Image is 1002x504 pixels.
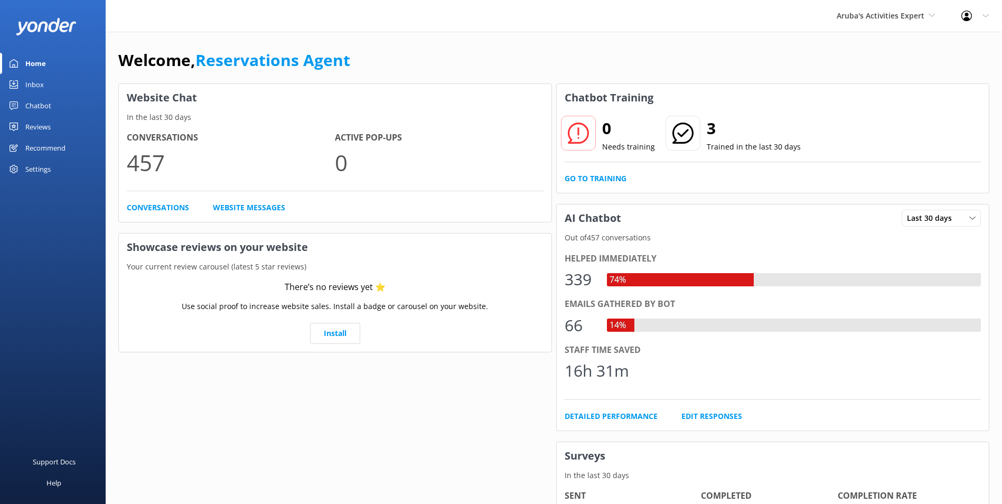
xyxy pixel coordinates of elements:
div: 66 [565,313,596,338]
a: Edit Responses [681,410,742,422]
div: Settings [25,158,51,180]
div: Support Docs [33,451,76,472]
div: Chatbot [25,95,51,116]
a: Website Messages [213,202,285,213]
a: Go to Training [565,173,626,184]
h3: Website Chat [119,84,551,111]
img: yonder-white-logo.png [16,18,77,35]
p: Use social proof to increase website sales. Install a badge or carousel on your website. [182,301,488,312]
div: 16h 31m [565,358,629,384]
div: Staff time saved [565,343,981,357]
div: Helped immediately [565,252,981,266]
div: Help [46,472,61,493]
div: Emails gathered by bot [565,297,981,311]
h2: 0 [602,116,655,141]
h4: Active Pop-ups [335,131,543,145]
p: In the last 30 days [557,470,989,481]
h4: Completion Rate [838,489,975,503]
p: Needs training [602,141,655,153]
h1: Welcome, [118,48,350,73]
a: Reservations Agent [195,49,350,71]
div: 74% [607,273,629,287]
div: Home [25,53,46,74]
a: Detailed Performance [565,410,658,422]
p: 0 [335,145,543,180]
a: Install [310,323,360,344]
div: 339 [565,267,596,292]
div: Recommend [25,137,65,158]
h3: Surveys [557,442,989,470]
div: Reviews [25,116,51,137]
div: Inbox [25,74,44,95]
div: 14% [607,319,629,332]
a: Conversations [127,202,189,213]
h2: 3 [707,116,801,141]
h4: Conversations [127,131,335,145]
p: Trained in the last 30 days [707,141,801,153]
p: 457 [127,145,335,180]
h3: Showcase reviews on your website [119,234,551,261]
p: In the last 30 days [119,111,551,123]
p: Your current review carousel (latest 5 star reviews) [119,261,551,273]
p: Out of 457 conversations [557,232,989,244]
span: Last 30 days [907,212,958,224]
h3: AI Chatbot [557,204,629,232]
div: There’s no reviews yet ⭐ [285,281,386,294]
h3: Chatbot Training [557,84,661,111]
span: Aruba's Activities Expert [837,11,924,21]
h4: Completed [701,489,838,503]
h4: Sent [565,489,701,503]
